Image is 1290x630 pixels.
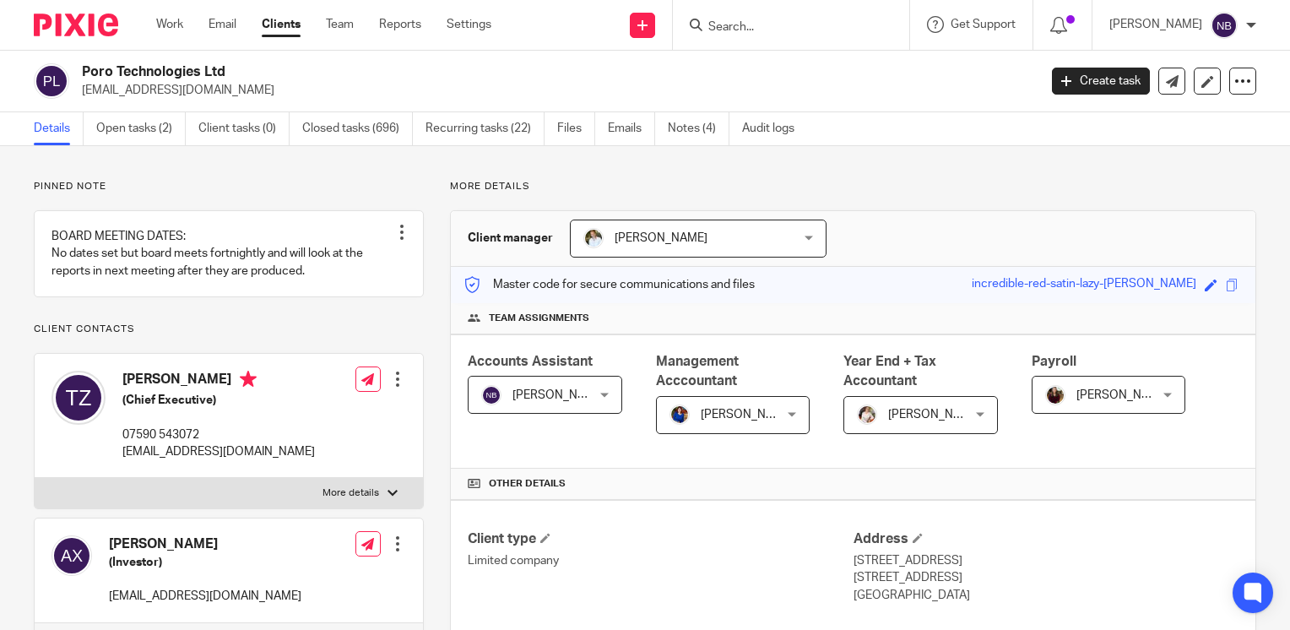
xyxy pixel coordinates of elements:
h4: [PERSON_NAME] [109,535,301,553]
a: Closed tasks (696) [302,112,413,145]
h5: (Chief Executive) [122,392,315,409]
img: svg%3E [51,371,106,425]
a: Settings [447,16,491,33]
a: Clients [262,16,301,33]
img: svg%3E [481,385,501,405]
p: Limited company [468,552,853,569]
h4: Client type [468,530,853,548]
p: 07590 543072 [122,426,315,443]
p: [EMAIL_ADDRESS][DOMAIN_NAME] [109,588,301,605]
p: [STREET_ADDRESS] [854,552,1239,569]
p: [EMAIL_ADDRESS][DOMAIN_NAME] [122,443,315,460]
input: Search [707,20,859,35]
img: MaxAcc_Sep21_ElliDeanPhoto_030.jpg [1045,385,1065,405]
a: Team [326,16,354,33]
a: Recurring tasks (22) [425,112,545,145]
a: Notes (4) [668,112,729,145]
a: Email [209,16,236,33]
h2: Poro Technologies Ltd [82,63,837,81]
span: Get Support [951,19,1016,30]
span: [PERSON_NAME] [701,409,794,421]
p: [PERSON_NAME] [1109,16,1202,33]
a: Open tasks (2) [96,112,186,145]
a: Create task [1052,68,1150,95]
p: Pinned note [34,180,424,193]
a: Work [156,16,183,33]
span: [PERSON_NAME] [1076,389,1169,401]
img: svg%3E [51,535,92,576]
p: Client contacts [34,323,424,336]
span: Management Acccountant [656,355,739,388]
h4: [PERSON_NAME] [122,371,315,392]
p: [STREET_ADDRESS] [854,569,1239,586]
a: Client tasks (0) [198,112,290,145]
span: Accounts Assistant [468,355,593,368]
h4: Address [854,530,1239,548]
span: [PERSON_NAME] [615,232,707,244]
p: More details [450,180,1256,193]
img: sarah-royle.jpg [583,228,604,248]
p: [GEOGRAPHIC_DATA] [854,587,1239,604]
img: svg%3E [34,63,69,99]
span: Team assignments [489,312,589,325]
img: svg%3E [1211,12,1238,39]
img: Nicole.jpeg [669,405,690,425]
a: Emails [608,112,655,145]
img: Kayleigh%20Henson.jpeg [857,405,877,425]
h5: (Investor) [109,554,301,571]
span: [PERSON_NAME] [888,409,981,421]
a: Details [34,112,84,145]
span: Payroll [1032,355,1076,368]
h3: Client manager [468,230,553,247]
span: Other details [489,477,566,491]
p: More details [322,486,379,500]
a: Files [557,112,595,145]
p: [EMAIL_ADDRESS][DOMAIN_NAME] [82,82,1027,99]
img: Pixie [34,14,118,36]
a: Reports [379,16,421,33]
i: Primary [240,371,257,388]
a: Audit logs [742,112,807,145]
span: [PERSON_NAME] [512,389,605,401]
div: incredible-red-satin-lazy-[PERSON_NAME] [972,275,1196,295]
p: Master code for secure communications and files [463,276,755,293]
span: Year End + Tax Accountant [843,355,936,388]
